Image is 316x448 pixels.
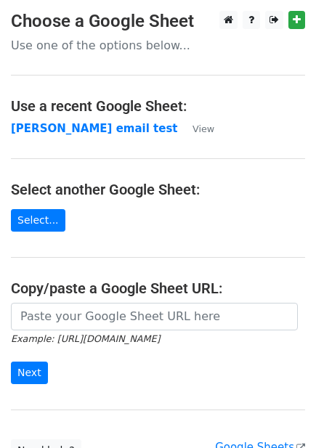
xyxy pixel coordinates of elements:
h4: Copy/paste a Google Sheet URL: [11,280,305,297]
a: View [178,122,214,135]
input: Paste your Google Sheet URL here [11,303,298,330]
h4: Select another Google Sheet: [11,181,305,198]
small: Example: [URL][DOMAIN_NAME] [11,333,160,344]
input: Next [11,362,48,384]
a: [PERSON_NAME] email test [11,122,178,135]
p: Use one of the options below... [11,38,305,53]
a: Select... [11,209,65,232]
h4: Use a recent Google Sheet: [11,97,305,115]
small: View [193,123,214,134]
h3: Choose a Google Sheet [11,11,305,32]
